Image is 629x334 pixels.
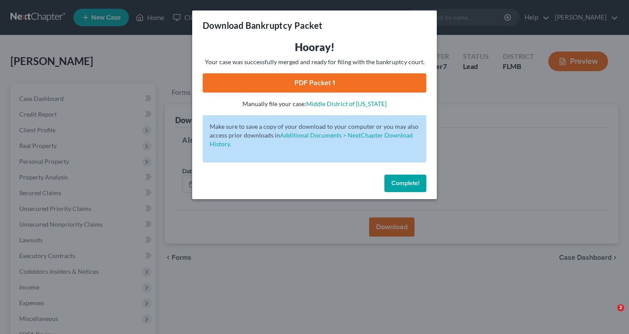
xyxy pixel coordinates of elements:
iframe: Intercom live chat [599,304,620,325]
h3: Hooray! [203,40,426,54]
a: PDF Packet 1 [203,73,426,93]
span: 2 [617,304,624,311]
p: Manually file your case: [203,100,426,108]
p: Your case was successfully merged and ready for filing with the bankruptcy court. [203,58,426,66]
a: Additional Documents > NextChapter Download History. [210,131,413,148]
h3: Download Bankruptcy Packet [203,19,322,31]
p: Make sure to save a copy of your download to your computer or you may also access prior downloads in [210,122,419,148]
a: Middle District of [US_STATE] [306,100,387,107]
span: Complete! [391,179,419,187]
button: Complete! [384,175,426,192]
